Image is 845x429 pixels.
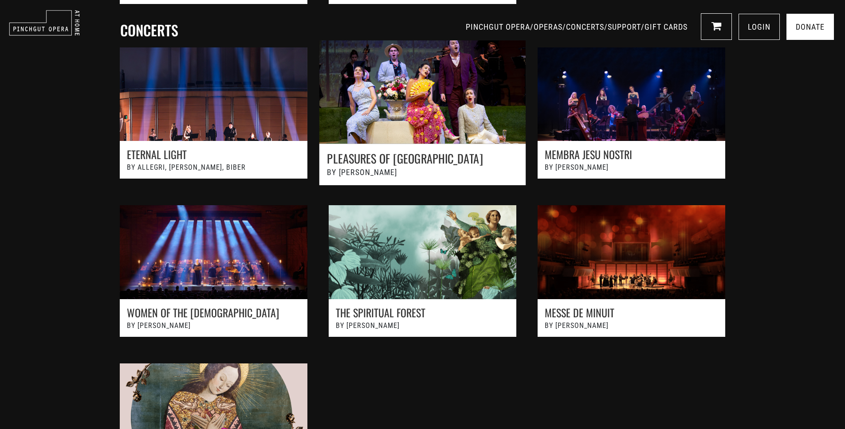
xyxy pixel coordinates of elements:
a: Donate [786,14,834,40]
a: SUPPORT [608,22,641,31]
span: / / / / [466,22,690,31]
a: OPERAS [534,22,562,31]
a: CONCERTS [566,22,604,31]
a: GIFT CARDS [645,22,688,31]
img: pinchgut_at_home_negative_logo.svg [9,10,80,36]
a: PINCHGUT OPERA [466,22,530,31]
a: LOGIN [739,14,780,40]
